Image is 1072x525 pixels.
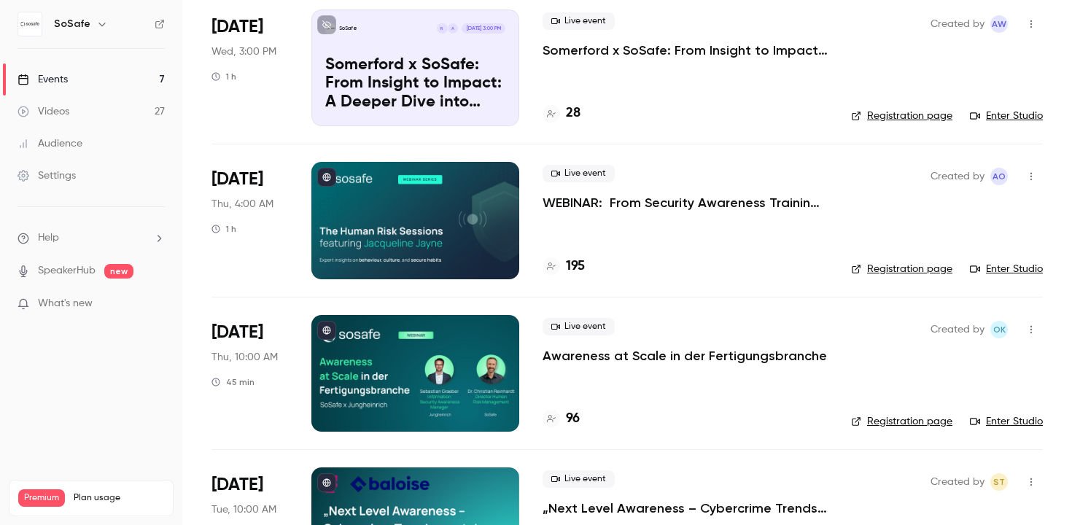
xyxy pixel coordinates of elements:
[970,414,1043,429] a: Enter Studio
[211,350,278,365] span: Thu, 10:00 AM
[990,168,1008,185] span: Alba Oni
[543,409,580,429] a: 96
[543,499,828,517] a: „Next Level Awareness – Cybercrime Trends verstehen, Herausforderungen meistern“ Telekom Schweiz ...
[543,194,828,211] a: WEBINAR: From Security Awareness Training to Human Risk Management
[211,376,255,388] div: 45 min
[543,257,585,276] a: 195
[104,264,133,279] span: new
[18,104,69,119] div: Videos
[339,25,357,32] p: SoSafe
[990,473,1008,491] span: Stefanie Theil
[211,315,288,432] div: Sep 4 Thu, 10:00 AM (Europe/Berlin)
[211,44,276,59] span: Wed, 3:00 PM
[992,15,1006,33] span: AW
[18,489,65,507] span: Premium
[18,168,76,183] div: Settings
[543,12,615,30] span: Live event
[18,12,42,36] img: SoSafe
[543,347,827,365] a: Awareness at Scale in der Fertigungsbranche
[436,23,448,34] div: R
[931,15,984,33] span: Created by
[990,15,1008,33] span: Alexandra Wasilewski
[851,109,952,123] a: Registration page
[211,15,263,39] span: [DATE]
[18,72,68,87] div: Events
[931,473,984,491] span: Created by
[543,42,828,59] a: Somerford x SoSafe: From Insight to Impact: A Deeper Dive into Behavioral Science in Cybersecurity
[211,9,288,126] div: Sep 3 Wed, 3:00 PM (Europe/Berlin)
[543,470,615,488] span: Live event
[993,321,1006,338] span: OK
[931,321,984,338] span: Created by
[970,262,1043,276] a: Enter Studio
[325,56,505,112] p: Somerford x SoSafe: From Insight to Impact: A Deeper Dive into Behavioral Science in Cybersecurity
[543,318,615,335] span: Live event
[18,230,165,246] li: help-dropdown-opener
[38,230,59,246] span: Help
[993,168,1006,185] span: AO
[566,409,580,429] h4: 96
[543,104,580,123] a: 28
[566,257,585,276] h4: 195
[543,165,615,182] span: Live event
[211,473,263,497] span: [DATE]
[211,197,273,211] span: Thu, 4:00 AM
[311,9,519,126] a: Somerford x SoSafe: From Insight to Impact: A Deeper Dive into Behavioral Science in Cybersecurit...
[566,104,580,123] h4: 28
[993,473,1005,491] span: ST
[211,223,236,235] div: 1 h
[38,263,96,279] a: SpeakerHub
[931,168,984,185] span: Created by
[211,321,263,344] span: [DATE]
[851,262,952,276] a: Registration page
[990,321,1008,338] span: Olga Krukova
[211,162,288,279] div: Sep 4 Thu, 12:00 PM (Australia/Sydney)
[54,17,90,31] h6: SoSafe
[211,71,236,82] div: 1 h
[38,296,93,311] span: What's new
[74,492,164,504] span: Plan usage
[18,136,82,151] div: Audience
[447,23,459,34] div: A
[851,414,952,429] a: Registration page
[211,168,263,191] span: [DATE]
[970,109,1043,123] a: Enter Studio
[211,502,276,517] span: Tue, 10:00 AM
[462,23,505,34] span: [DATE] 3:00 PM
